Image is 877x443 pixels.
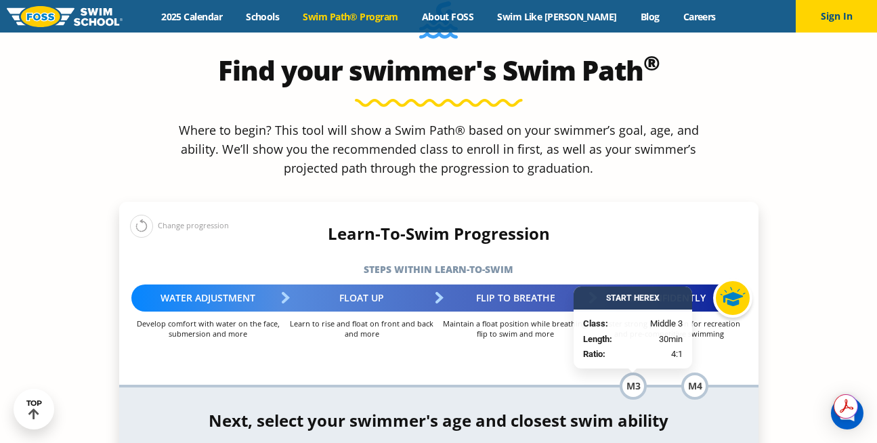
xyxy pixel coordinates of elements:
p: Where to begin? This tool will show a Swim Path® based on your swimmer’s goal, age, and ability. ... [173,121,704,177]
p: Develop comfort with water on the face, submersion and more [131,318,285,339]
a: 2025 Calendar [150,10,234,23]
div: Water Adjustment [131,284,285,312]
a: Swim Path® Program [291,10,410,23]
p: Maintain a float position while breathing, flip to swim and more [439,318,593,339]
p: Learn to rise and float on front and back and more [285,318,439,339]
div: M3 [620,373,647,400]
div: TOP [26,399,42,420]
a: Swim Like [PERSON_NAME] [486,10,629,23]
div: Float Up [285,284,439,312]
span: X [654,293,660,303]
div: Start Here [574,287,692,310]
span: 4:1 [671,347,683,361]
div: Open Intercom Messenger [831,397,863,429]
h4: Next, select your swimmer's age and closest swim ability [119,411,758,430]
div: Swim Confidently [593,284,746,312]
a: Schools [234,10,291,23]
h4: Learn-To-Swim Progression [119,224,758,243]
div: Change progression [130,214,229,238]
span: Middle 3 [650,317,683,331]
span: 30min [659,333,683,346]
a: Blog [628,10,671,23]
a: Careers [671,10,727,23]
strong: Ratio: [583,349,605,359]
h5: Steps within Learn-to-Swim [119,260,758,279]
h2: Find your swimmer's Swim Path [119,54,758,87]
strong: Length: [583,334,612,344]
img: FOSS Swim School Logo [7,6,123,27]
div: M4 [681,373,708,400]
div: Flip to Breathe [439,284,593,312]
strong: Class: [583,318,608,329]
sup: ® [643,49,660,77]
a: About FOSS [410,10,486,23]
